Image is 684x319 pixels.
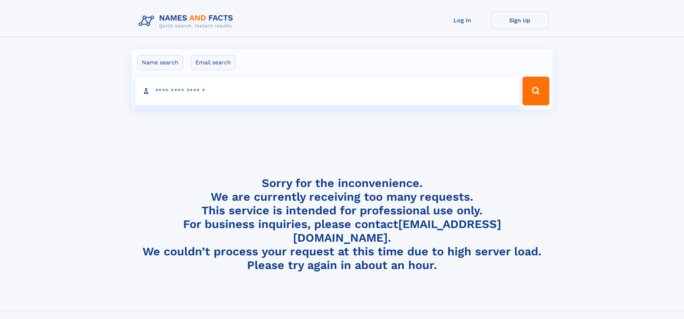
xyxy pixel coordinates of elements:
[137,55,183,70] label: Name search
[136,12,239,31] img: Logo Names and Facts
[136,176,549,272] h4: Sorry for the inconvenience. We are currently receiving too many requests. This service is intend...
[522,77,549,105] button: Search Button
[491,12,549,29] a: Sign Up
[135,77,520,105] input: search input
[434,12,491,29] a: Log In
[191,55,236,70] label: Email search
[293,217,501,245] a: [EMAIL_ADDRESS][DOMAIN_NAME]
